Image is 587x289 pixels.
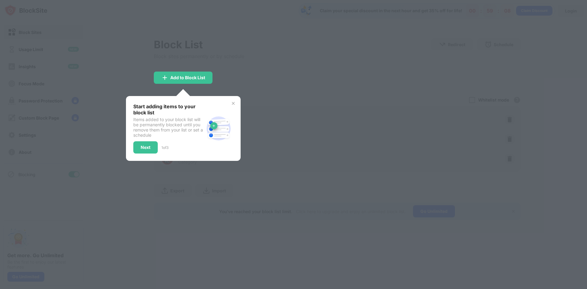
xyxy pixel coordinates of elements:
div: 1 of 3 [161,145,168,150]
img: block-site.svg [204,114,233,143]
div: Items added to your block list will be permanently blocked until you remove them from your list o... [133,117,204,138]
div: Add to Block List [170,75,205,80]
div: Start adding items to your block list [133,103,204,116]
div: Next [141,145,150,150]
img: x-button.svg [231,101,236,106]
